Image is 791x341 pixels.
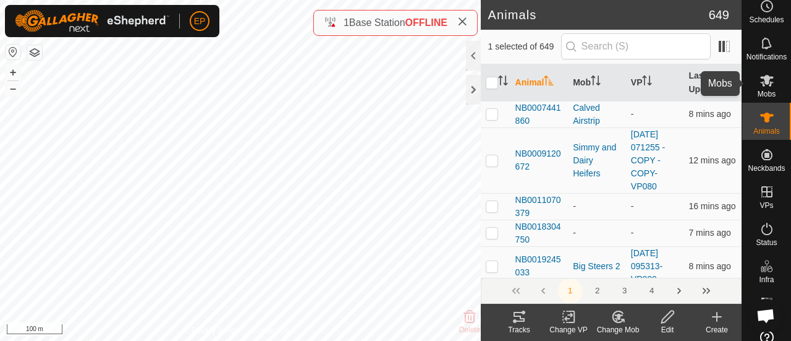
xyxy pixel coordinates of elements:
[573,200,621,213] div: -
[688,155,735,165] span: 9 Oct 2025, 3:37 pm
[510,64,569,101] th: Animal
[591,77,601,87] p-sorticon: Activate to sort
[688,109,730,119] span: 9 Oct 2025, 3:41 pm
[344,17,349,28] span: 1
[667,278,692,303] button: Next Page
[631,201,634,211] app-display-virtual-paddock-transition: -
[568,64,626,101] th: Mob
[515,194,564,220] span: NB0011070379
[593,324,643,335] div: Change Mob
[631,248,662,284] a: [DATE] 095313-VP009
[6,81,20,96] button: –
[694,278,719,303] button: Last Page
[349,17,405,28] span: Base Station
[15,10,169,32] img: Gallagher Logo
[626,64,684,101] th: VP
[6,45,20,59] button: Reset Map
[515,147,564,173] span: NB0009120672
[558,278,583,303] button: 1
[756,239,777,246] span: Status
[748,165,785,172] span: Neckbands
[758,90,776,98] span: Mobs
[585,278,610,303] button: 2
[643,324,692,335] div: Edit
[6,65,20,80] button: +
[488,40,561,53] span: 1 selected of 649
[723,84,733,94] p-sorticon: Activate to sort
[27,45,42,60] button: Map Layers
[709,6,729,24] span: 649
[194,15,206,28] span: EP
[749,299,782,332] div: Open chat
[692,324,742,335] div: Create
[573,101,621,127] div: Calved Airstrip
[688,261,730,271] span: 9 Oct 2025, 3:40 pm
[631,129,665,191] a: [DATE] 071255 - COPY - COPY-VP080
[751,313,782,321] span: Heatmap
[640,278,664,303] button: 4
[631,109,634,119] app-display-virtual-paddock-transition: -
[515,253,564,279] span: NB0019245033
[515,220,564,246] span: NB0018304750
[494,324,544,335] div: Tracks
[544,324,593,335] div: Change VP
[612,278,637,303] button: 3
[759,202,773,209] span: VPs
[573,141,621,180] div: Simmy and Dairy Heifers
[515,101,564,127] span: NB0007441860
[498,77,508,87] p-sorticon: Activate to sort
[573,260,621,273] div: Big Steers 2
[561,33,711,59] input: Search (S)
[683,64,742,101] th: Last Updated
[688,228,730,238] span: 9 Oct 2025, 3:41 pm
[759,276,774,283] span: Infra
[642,77,652,87] p-sorticon: Activate to sort
[192,325,238,336] a: Privacy Policy
[405,17,447,28] span: OFFLINE
[544,77,554,87] p-sorticon: Activate to sort
[747,53,787,61] span: Notifications
[749,16,784,24] span: Schedules
[252,325,289,336] a: Contact Us
[631,228,634,238] app-display-virtual-paddock-transition: -
[573,227,621,240] div: -
[488,7,709,22] h2: Animals
[688,201,735,211] span: 9 Oct 2025, 3:33 pm
[753,127,780,135] span: Animals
